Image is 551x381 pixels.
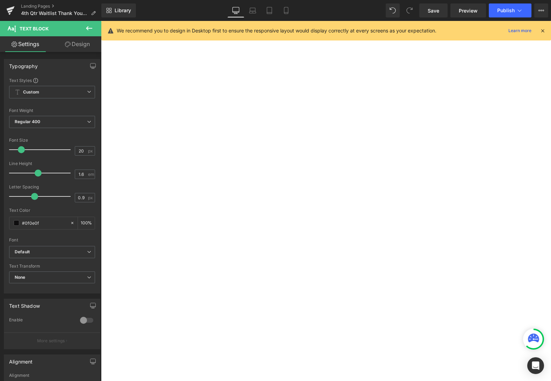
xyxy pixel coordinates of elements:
[21,10,88,16] span: 4th Qtr Waitlist Thank You 2024
[21,3,101,9] a: Landing Pages
[37,338,65,344] p: More settings
[115,7,131,14] span: Library
[20,26,49,31] span: Text Block
[9,299,40,309] div: Text Shadow
[78,217,95,229] div: %
[52,36,103,52] a: Design
[9,108,95,113] div: Font Weight
[459,7,478,14] span: Preview
[244,3,261,17] a: Laptop
[9,77,95,83] div: Text Styles
[261,3,278,17] a: Tablet
[9,373,95,378] div: Alignment
[9,264,95,269] div: Text Transform
[101,3,136,17] a: New Library
[4,333,100,349] button: More settings
[506,27,534,35] a: Learn more
[23,89,39,95] b: Custom
[9,185,95,189] div: Letter Spacing
[88,195,94,200] span: px
[497,8,515,13] span: Publish
[450,3,486,17] a: Preview
[22,219,67,227] input: Color
[15,275,26,280] b: None
[403,3,416,17] button: Redo
[117,27,436,35] p: We recommend you to design in Desktop first to ensure the responsive layout would display correct...
[9,161,95,166] div: Line Height
[15,119,41,124] b: Regular 400
[534,3,548,17] button: More
[527,357,544,374] div: Open Intercom Messenger
[9,238,95,242] div: Font
[9,59,38,69] div: Typography
[9,208,95,213] div: Text Color
[9,138,95,143] div: Font Size
[227,3,244,17] a: Desktop
[88,149,94,153] span: px
[278,3,295,17] a: Mobile
[88,172,94,177] span: em
[15,249,30,255] i: Default
[9,355,33,365] div: Alignment
[428,7,439,14] span: Save
[489,3,531,17] button: Publish
[9,317,73,324] div: Enable
[386,3,400,17] button: Undo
